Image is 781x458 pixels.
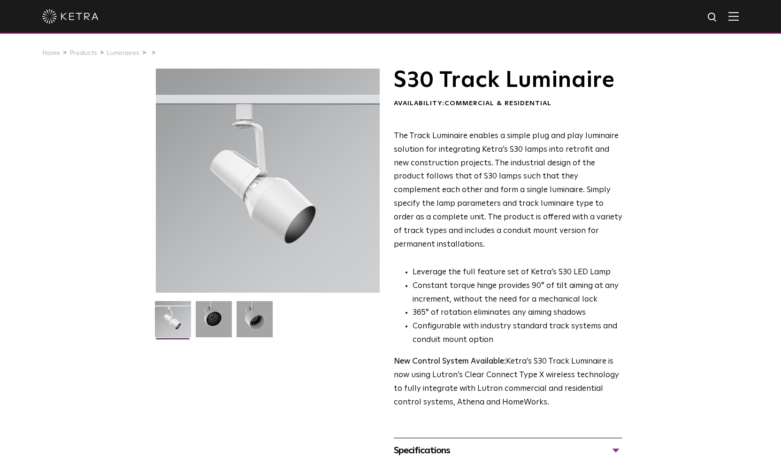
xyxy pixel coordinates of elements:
div: Availability: [394,99,622,109]
a: Luminaires [107,50,139,56]
h1: S30 Track Luminaire [394,69,622,92]
li: Constant torque hinge provides 90° of tilt aiming at any increment, without the need for a mechan... [413,279,622,307]
img: ketra-logo-2019-white [42,9,99,23]
p: Ketra’s S30 Track Luminaire is now using Lutron’s Clear Connect Type X wireless technology to ful... [394,355,622,410]
img: Hamburger%20Nav.svg [728,12,739,21]
img: search icon [707,12,719,23]
li: Leverage the full feature set of Ketra’s S30 LED Lamp [413,266,622,279]
div: Specifications [394,443,622,458]
strong: New Control System Available: [394,357,506,365]
img: S30-Track-Luminaire-2021-Web-Square [155,301,191,344]
img: 9e3d97bd0cf938513d6e [237,301,273,344]
span: Commercial & Residential [444,100,551,107]
li: Configurable with industry standard track systems and conduit mount option [413,320,622,347]
img: 3b1b0dc7630e9da69e6b [196,301,232,344]
a: Home [42,50,60,56]
li: 365° of rotation eliminates any aiming shadows [413,306,622,320]
span: The Track Luminaire enables a simple plug and play luminaire solution for integrating Ketra’s S30... [394,132,622,248]
a: Products [69,50,97,56]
